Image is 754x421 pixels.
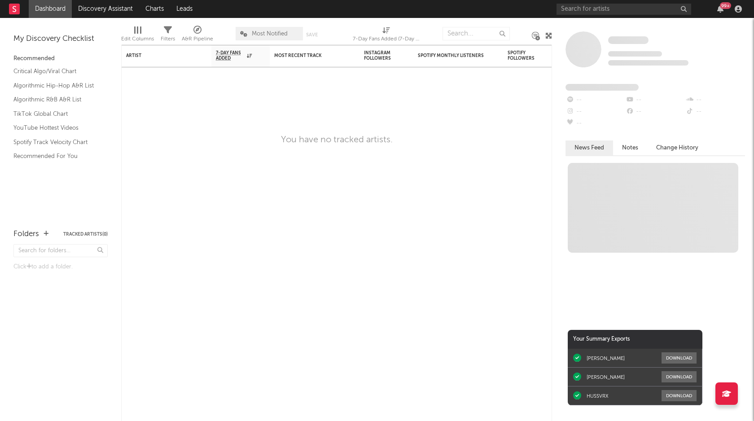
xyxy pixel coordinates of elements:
[13,244,108,257] input: Search for folders...
[662,390,697,401] button: Download
[662,371,697,382] button: Download
[587,374,625,380] div: [PERSON_NAME]
[364,50,395,61] div: Instagram Followers
[565,94,625,106] div: --
[625,106,685,118] div: --
[647,140,707,155] button: Change History
[587,355,625,361] div: [PERSON_NAME]
[13,262,108,272] div: Click to add a folder.
[565,84,639,91] span: Fans Added by Platform
[13,137,99,147] a: Spotify Track Velocity Chart
[565,140,613,155] button: News Feed
[608,51,662,57] span: Tracking Since: [DATE]
[161,22,175,48] div: Filters
[557,4,691,15] input: Search for artists
[565,106,625,118] div: --
[720,2,731,9] div: 99 +
[252,31,288,37] span: Most Notified
[608,36,649,45] a: Some Artist
[625,94,685,106] div: --
[565,118,625,129] div: --
[608,36,649,44] span: Some Artist
[685,94,745,106] div: --
[508,50,539,61] div: Spotify Followers
[13,53,108,64] div: Recommended
[613,140,647,155] button: Notes
[717,5,723,13] button: 99+
[587,393,609,399] div: HUSSVRX
[568,330,702,349] div: Your Summary Exports
[281,135,393,145] div: You have no tracked artists.
[353,34,420,44] div: 7-Day Fans Added (7-Day Fans Added)
[418,53,485,58] div: Spotify Monthly Listeners
[13,34,108,44] div: My Discovery Checklist
[13,151,99,161] a: Recommended For You
[662,352,697,364] button: Download
[13,229,39,240] div: Folders
[182,34,213,44] div: A&R Pipeline
[13,109,99,119] a: TikTok Global Chart
[608,60,688,66] span: 0 fans last week
[216,50,245,61] span: 7-Day Fans Added
[685,106,745,118] div: --
[121,34,154,44] div: Edit Columns
[306,32,318,37] button: Save
[63,232,108,237] button: Tracked Artists(0)
[353,22,420,48] div: 7-Day Fans Added (7-Day Fans Added)
[443,27,510,40] input: Search...
[121,22,154,48] div: Edit Columns
[13,66,99,76] a: Critical Algo/Viral Chart
[13,123,99,133] a: YouTube Hottest Videos
[274,53,342,58] div: Most Recent Track
[161,34,175,44] div: Filters
[13,95,99,105] a: Algorithmic R&B A&R List
[182,22,213,48] div: A&R Pipeline
[126,53,193,58] div: Artist
[13,81,99,91] a: Algorithmic Hip-Hop A&R List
